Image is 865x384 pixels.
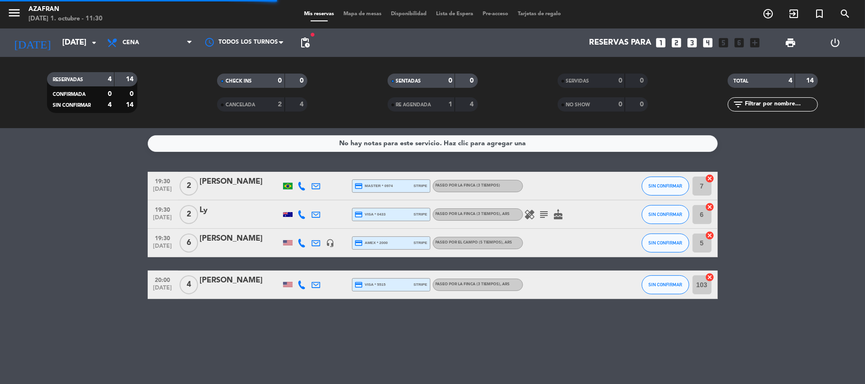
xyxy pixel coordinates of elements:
[671,37,683,49] i: looks_two
[839,8,851,19] i: search
[478,11,513,17] span: Pre-acceso
[108,76,112,83] strong: 4
[618,77,622,84] strong: 0
[732,99,744,110] i: filter_list
[151,215,175,225] span: [DATE]
[180,234,198,253] span: 6
[640,101,646,108] strong: 0
[448,101,452,108] strong: 1
[53,103,91,108] span: SIN CONFIRMAR
[642,275,689,294] button: SIN CONFIRMAR
[396,79,421,84] span: SENTADAS
[642,177,689,196] button: SIN CONFIRMAR
[108,91,112,97] strong: 0
[180,275,198,294] span: 4
[785,37,796,48] span: print
[396,103,431,107] span: RE AGENDADA
[436,241,513,244] span: Paseo por el campo (5 tiempos)
[642,234,689,253] button: SIN CONFIRMAR
[180,177,198,196] span: 2
[749,37,761,49] i: add_box
[130,91,135,97] strong: 0
[108,102,112,108] strong: 4
[278,77,282,84] strong: 0
[470,101,475,108] strong: 4
[705,231,715,240] i: cancel
[226,103,255,107] span: CANCELADA
[436,184,501,187] span: Paseo por la finca (3 tiempos)
[126,102,135,108] strong: 14
[566,79,589,84] span: SERVIDAS
[226,79,252,84] span: CHECK INS
[470,77,475,84] strong: 0
[151,204,175,215] span: 19:30
[814,8,825,19] i: turned_in_not
[642,205,689,224] button: SIN CONFIRMAR
[151,243,175,254] span: [DATE]
[705,272,715,282] i: cancel
[744,99,817,110] input: Filtrar por nombre...
[762,8,774,19] i: add_circle_outline
[126,76,135,83] strong: 14
[300,101,305,108] strong: 4
[436,282,510,286] span: Paseo por la finca (3 tiempos)
[355,281,363,289] i: credit_card
[414,183,428,189] span: stripe
[180,205,198,224] span: 2
[830,37,841,48] i: power_settings_new
[88,37,100,48] i: arrow_drop_down
[648,282,682,287] span: SIN CONFIRMAR
[29,14,103,24] div: [DATE] 1. octubre - 11:30
[200,204,281,216] div: Ly
[151,175,175,186] span: 19:30
[733,37,746,49] i: looks_6
[386,11,431,17] span: Disponibilidad
[414,240,428,246] span: stripe
[299,11,339,17] span: Mis reservas
[655,37,667,49] i: looks_one
[53,92,86,97] span: CONFIRMADA
[151,285,175,296] span: [DATE]
[326,239,335,247] i: headset_mic
[789,77,792,84] strong: 4
[648,212,682,217] span: SIN CONFIRMAR
[339,11,386,17] span: Mapa de mesas
[355,182,363,190] i: credit_card
[501,282,510,286] span: , ARS
[278,101,282,108] strong: 2
[618,101,622,108] strong: 0
[705,174,715,183] i: cancel
[686,37,699,49] i: looks_3
[299,37,311,48] span: pending_actions
[553,209,564,220] i: cake
[414,211,428,217] span: stripe
[355,182,393,190] span: master * 0974
[436,212,510,216] span: Paseo por la finca (3 tiempos)
[589,38,652,47] span: Reservas para
[29,5,103,14] div: Azafran
[813,28,858,57] div: LOG OUT
[355,210,363,219] i: credit_card
[200,176,281,188] div: [PERSON_NAME]
[151,274,175,285] span: 20:00
[7,32,57,53] i: [DATE]
[788,8,799,19] i: exit_to_app
[339,138,526,149] div: No hay notas para este servicio. Haz clic para agregar una
[806,77,816,84] strong: 14
[310,32,315,37] span: fiber_manual_record
[123,39,139,46] span: Cena
[524,209,536,220] i: healing
[53,77,83,82] span: RESERVADAS
[733,79,748,84] span: TOTAL
[431,11,478,17] span: Lista de Espera
[718,37,730,49] i: looks_5
[200,233,281,245] div: [PERSON_NAME]
[640,77,646,84] strong: 0
[648,183,682,188] span: SIN CONFIRMAR
[151,186,175,197] span: [DATE]
[702,37,714,49] i: looks_4
[503,241,513,244] span: , ARS
[355,239,363,247] i: credit_card
[151,232,175,243] span: 19:30
[355,281,386,289] span: visa * 5515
